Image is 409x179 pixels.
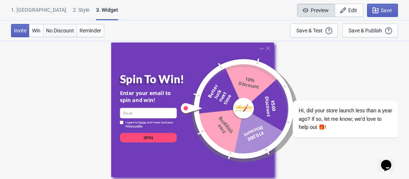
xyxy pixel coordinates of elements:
[126,121,177,128] div: I agree to and I have read your .
[120,108,176,118] input: Email
[14,28,27,34] span: Invite
[11,24,29,37] button: Invite
[381,7,392,13] span: Save
[378,150,402,172] iframe: chat widget
[80,28,101,34] span: Reminder
[144,134,153,140] div: SPIN
[138,120,146,124] a: Terms
[126,124,142,127] a: Privacy policy
[335,4,363,17] button: Edit
[297,4,335,17] button: Preview
[46,28,74,34] span: No Discount
[43,24,77,37] button: No Discount
[259,47,264,50] div: Quit
[342,24,398,38] button: Save & Publish
[77,24,104,37] button: Reminder
[120,89,176,103] div: Enter your email to spin and win!
[296,28,322,34] div: Save & Test
[32,28,40,34] span: Win
[269,59,402,146] iframe: chat widget
[348,7,357,13] span: Edit
[73,6,89,19] div: 2 . Style
[311,7,329,13] span: Preview
[29,24,43,37] button: Win
[349,28,382,34] div: Save & Publish
[120,72,188,85] div: Spin To Win!
[96,6,118,20] div: 3. Widget
[11,6,66,19] div: 1. [GEOGRAPHIC_DATA]
[290,24,338,38] button: Save & Test
[367,4,398,17] button: Save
